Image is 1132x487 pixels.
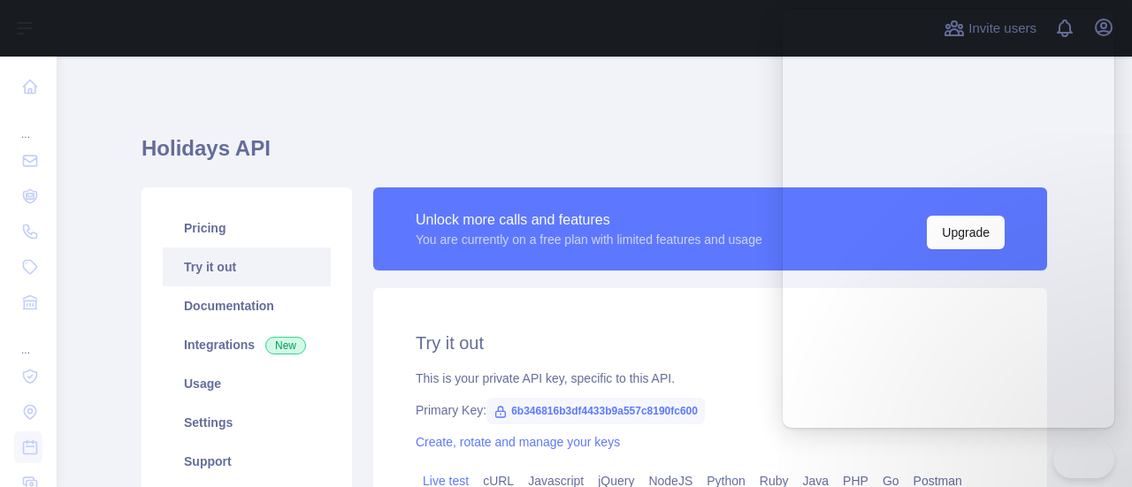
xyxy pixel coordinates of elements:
h2: Try it out [416,331,1005,355]
div: Primary Key: [416,401,1005,419]
a: Integrations New [163,325,331,364]
div: ... [14,106,42,141]
div: ... [14,322,42,357]
a: Documentation [163,286,331,325]
a: Support [163,442,331,481]
div: This is your private API key, specific to this API. [416,369,1005,387]
div: You are currently on a free plan with limited features and usage [416,231,762,248]
a: Pricing [163,209,331,247]
h1: Holidays API [141,134,1047,177]
iframe: Help Scout Beacon - Close [1053,441,1114,478]
a: Usage [163,364,331,403]
span: 6b346816b3df4433b9a557c8190fc600 [486,398,705,424]
a: Settings [163,403,331,442]
a: Try it out [163,247,331,286]
span: New [265,337,306,354]
a: Create, rotate and manage your keys [416,435,620,449]
div: Unlock more calls and features [416,209,762,231]
iframe: Help Scout Beacon - Live Chat, Contact Form, and Knowledge Base [783,9,1114,428]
